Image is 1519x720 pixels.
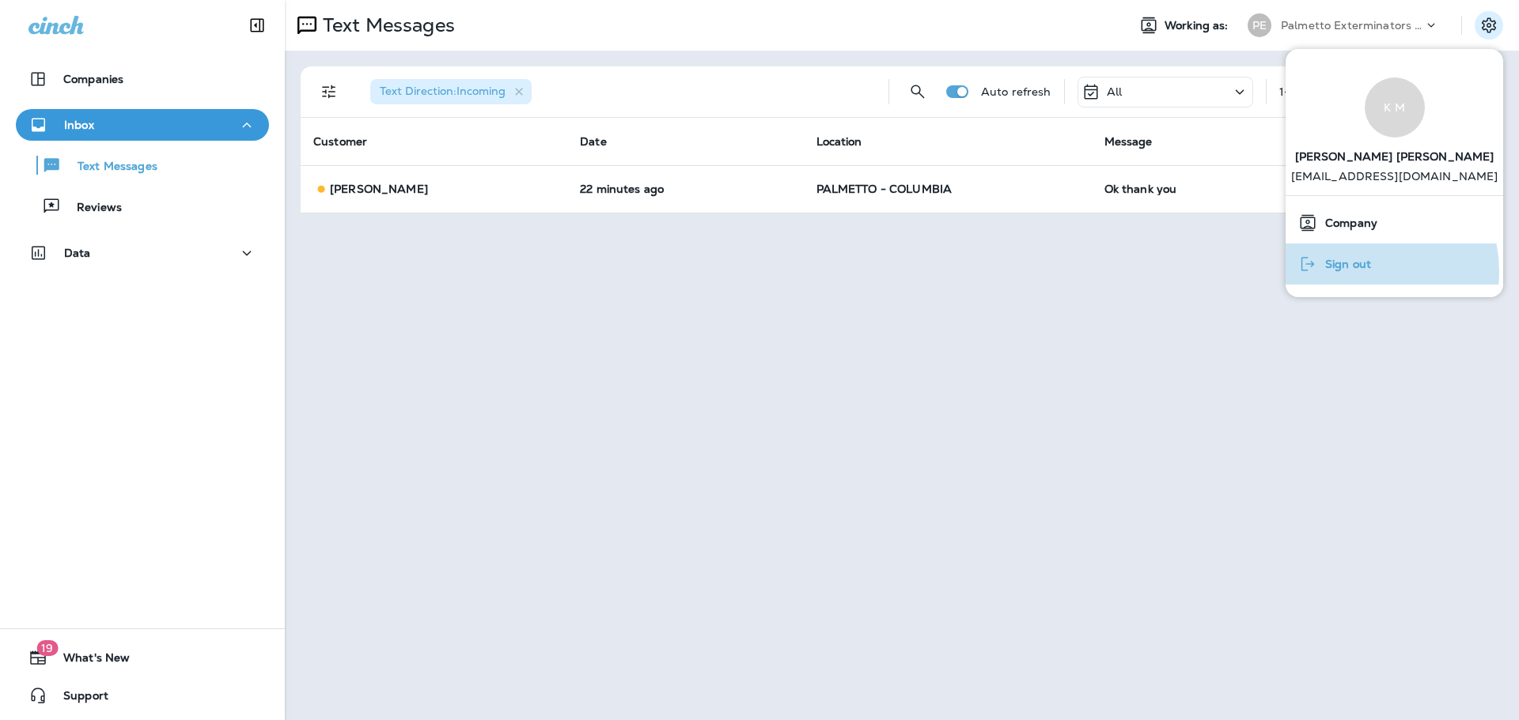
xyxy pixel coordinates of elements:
[16,63,269,95] button: Companies
[1281,19,1423,32] p: Palmetto Exterminators LLC
[580,183,790,195] p: Aug 26, 2025 02:07 PM
[1365,77,1425,138] div: K M
[36,640,58,656] span: 19
[16,237,269,269] button: Data
[47,651,130,670] span: What's New
[64,247,91,259] p: Data
[16,680,269,711] button: Support
[1475,11,1503,40] button: Settings
[1291,170,1498,195] p: [EMAIL_ADDRESS][DOMAIN_NAME]
[16,642,269,673] button: 19What's New
[313,76,345,107] button: Filters
[1104,134,1153,149] span: Message
[380,84,506,98] span: Text Direction : Incoming
[16,149,269,182] button: Text Messages
[580,134,607,149] span: Date
[1107,85,1122,98] p: All
[63,73,123,85] p: Companies
[1286,243,1503,285] button: Sign out
[1104,183,1304,195] div: Ok thank you
[316,13,455,37] p: Text Messages
[1295,138,1494,170] span: [PERSON_NAME] [PERSON_NAME]
[902,76,934,107] button: Search Messages
[313,134,367,149] span: Customer
[16,190,269,223] button: Reviews
[16,109,269,141] button: Inbox
[1286,62,1503,195] a: K M[PERSON_NAME] [PERSON_NAME] [EMAIL_ADDRESS][DOMAIN_NAME]
[1317,258,1371,271] span: Sign out
[235,9,279,41] button: Collapse Sidebar
[1279,85,1294,98] div: 1 - 1
[1317,217,1377,230] span: Company
[61,201,122,216] p: Reviews
[1286,202,1503,243] button: Company
[64,119,94,131] p: Inbox
[1292,207,1497,239] a: Company
[47,689,108,708] span: Support
[1248,13,1271,37] div: PE
[816,182,953,196] span: PALMETTO - COLUMBIA
[330,183,428,195] p: [PERSON_NAME]
[1165,19,1232,32] span: Working as:
[816,134,862,149] span: Location
[370,79,532,104] div: Text Direction:Incoming
[981,85,1051,98] p: Auto refresh
[62,160,157,175] p: Text Messages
